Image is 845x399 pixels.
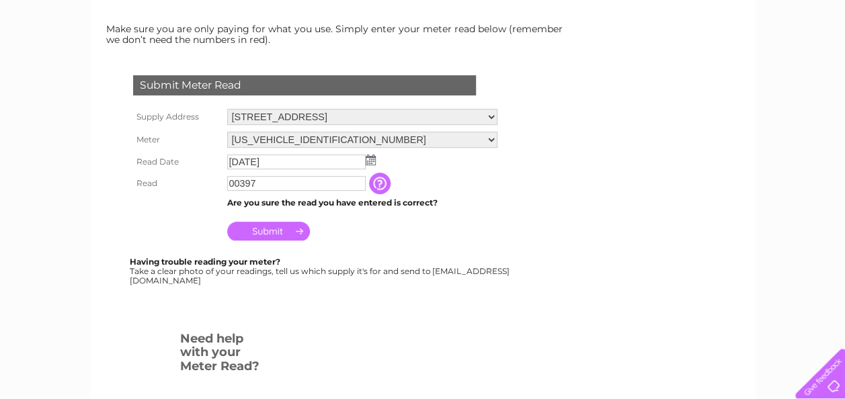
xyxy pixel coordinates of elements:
h3: Need help with your Meter Read? [180,329,263,380]
input: Submit [227,222,310,240]
img: ... [366,154,376,165]
td: Make sure you are only paying for what you use. Simply enter your meter read below (remember we d... [103,20,573,48]
a: Log out [801,57,832,67]
a: Telecoms [680,57,720,67]
th: Meter [130,128,224,151]
a: Energy [642,57,672,67]
b: Having trouble reading your meter? [130,257,280,267]
a: Blog [728,57,748,67]
div: Take a clear photo of your readings, tell us which supply it's for and send to [EMAIL_ADDRESS][DO... [130,257,512,285]
div: Submit Meter Read [133,75,476,95]
a: 0333 014 3131 [592,7,684,24]
div: Clear Business is a trading name of Verastar Limited (registered in [GEOGRAPHIC_DATA] No. 3667643... [106,7,741,65]
th: Supply Address [130,105,224,128]
input: Information [369,173,393,194]
th: Read Date [130,151,224,173]
td: Are you sure the read you have entered is correct? [224,194,501,212]
img: logo.png [30,35,98,76]
a: Water [608,57,634,67]
a: Contact [756,57,789,67]
th: Read [130,173,224,194]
